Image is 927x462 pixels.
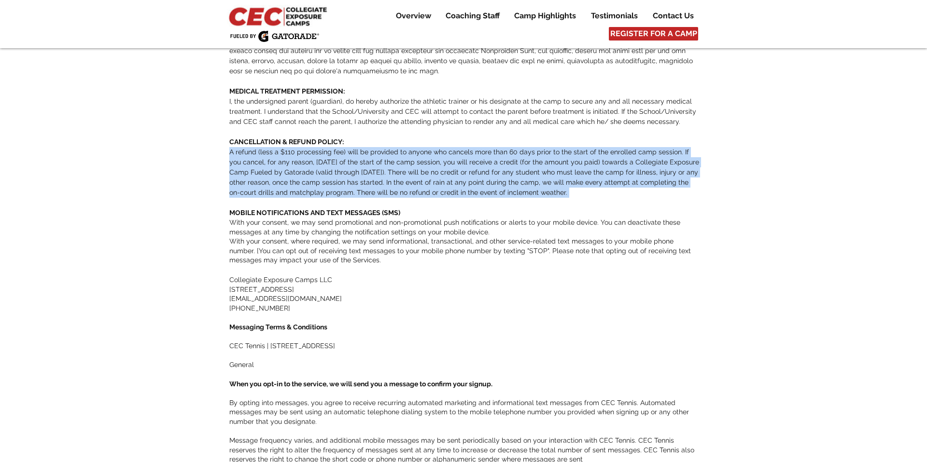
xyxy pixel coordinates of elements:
[441,10,505,22] p: Coaching Staff
[229,323,327,331] span: Messaging Terms & Conditions
[229,399,689,425] span: By opting into messages, you agree to receive recurring automated marketing and informational tex...
[229,209,400,217] span: MOBILE NOTIFICATIONS AND TEXT MESSAGES (SMS)
[648,10,699,22] p: Contact Us
[438,10,506,22] a: Coaching Staff
[584,10,645,22] a: Testimonials
[229,342,335,350] span: CEC Tennis | [STREET_ADDRESS]
[509,10,581,22] p: Camp Highlights
[229,87,345,95] span: MEDICAL TREATMENT PERMISSION:
[229,276,332,284] span: Collegiate Exposure Camps LLC
[229,237,691,264] span: With your consent, where required, we may send informational, transactional, and other service-re...
[389,10,438,22] a: Overview
[507,10,583,22] a: Camp Highlights
[229,285,294,293] span: [STREET_ADDRESS]
[227,5,331,27] img: CEC Logo Primary_edited.jpg
[229,361,254,368] span: General
[646,10,701,22] a: Contact Us
[229,380,492,388] span: When you opt-in to the service, we will send you a message to confirm your signup.
[229,87,696,125] span: I, the undersigned parent (guardian), do hereby authorize the athletic trainer or his designate a...
[391,10,436,22] p: Overview
[381,10,701,22] nav: Site
[229,304,290,312] span: [PHONE_NUMBER]
[586,10,643,22] p: Testimonials
[229,218,680,236] span: With your consent, we may send promotional and non-promotional push notifications or alerts to yo...
[609,27,698,41] a: REGISTER FOR A CAMP
[229,295,342,302] a: [EMAIL_ADDRESS][DOMAIN_NAME]
[229,148,699,196] span: A refund (less a $110 processing fee) will be provided to anyone who cancels more than 60 days pr...
[230,30,319,42] img: Fueled by Gatorade.png
[229,138,344,146] span: CANCELLATION & REFUND POLICY:
[610,28,697,39] span: REGISTER FOR A CAMP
